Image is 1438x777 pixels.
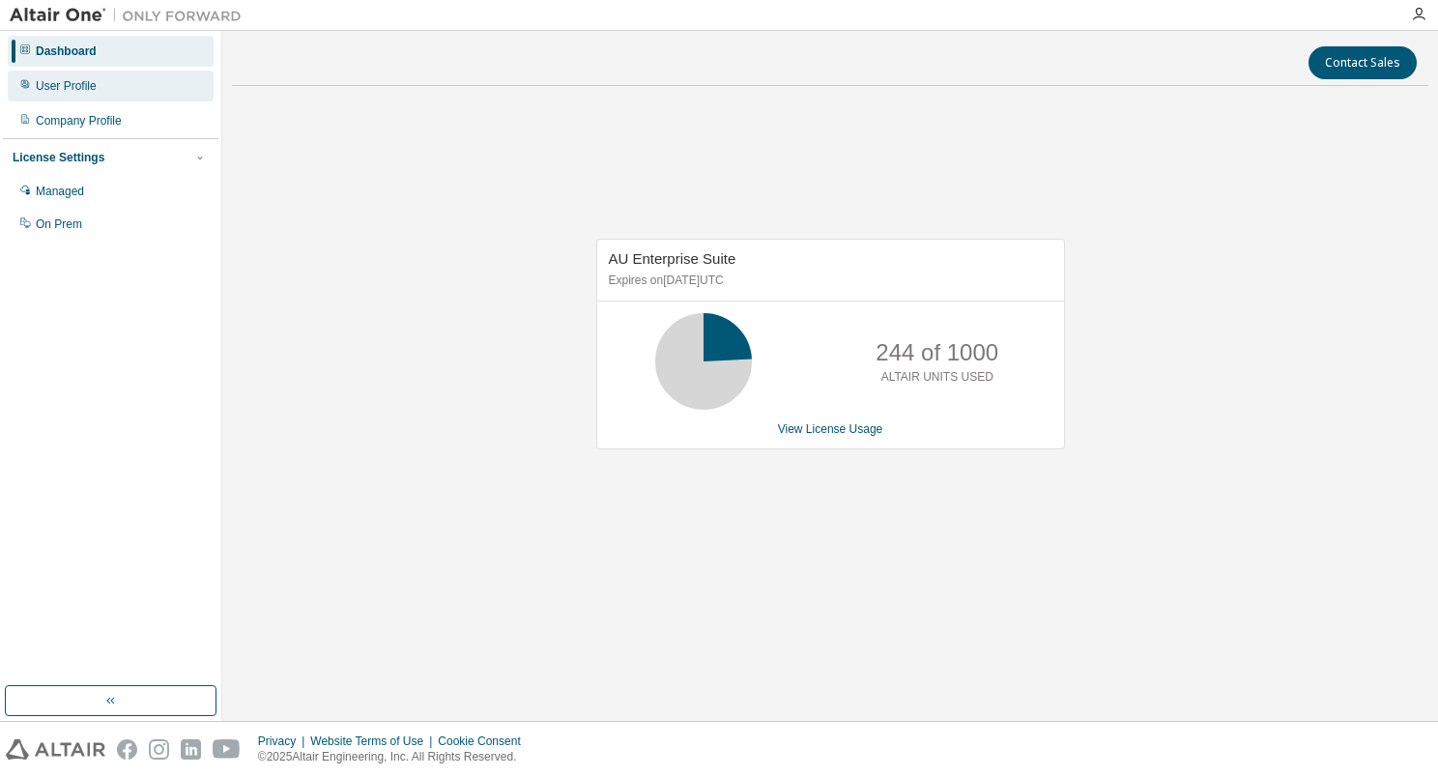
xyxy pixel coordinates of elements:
div: Cookie Consent [438,734,532,749]
a: View License Usage [778,422,883,436]
div: Managed [36,184,84,199]
img: linkedin.svg [181,739,201,760]
img: Altair One [10,6,251,25]
div: Website Terms of Use [310,734,438,749]
div: Privacy [258,734,310,749]
div: On Prem [36,216,82,232]
p: ALTAIR UNITS USED [881,369,993,386]
div: Dashboard [36,43,97,59]
img: youtube.svg [213,739,241,760]
img: altair_logo.svg [6,739,105,760]
p: 244 of 1000 [876,336,998,369]
img: instagram.svg [149,739,169,760]
p: © 2025 Altair Engineering, Inc. All Rights Reserved. [258,749,532,765]
button: Contact Sales [1309,46,1417,79]
div: User Profile [36,78,97,94]
p: Expires on [DATE] UTC [609,273,1048,289]
img: facebook.svg [117,739,137,760]
div: Company Profile [36,113,122,129]
div: License Settings [13,150,104,165]
span: AU Enterprise Suite [609,250,736,267]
